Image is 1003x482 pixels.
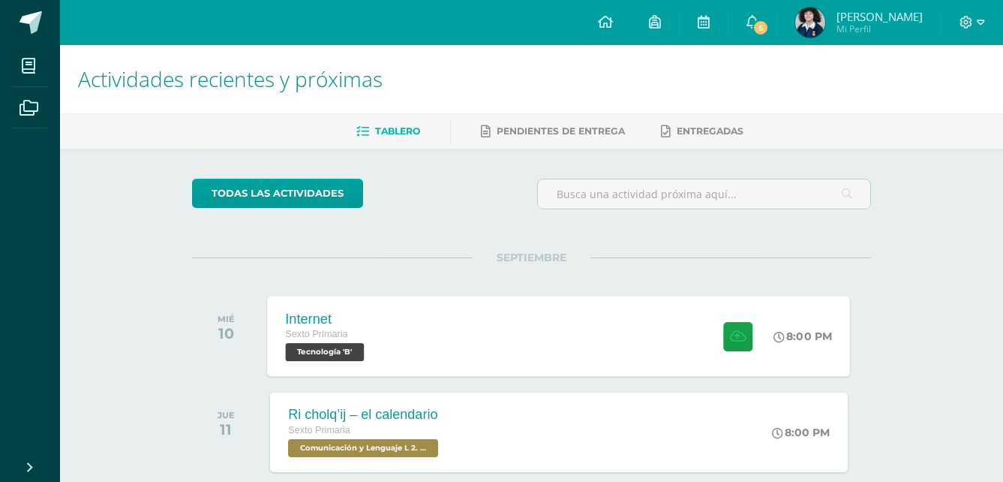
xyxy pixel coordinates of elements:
div: 8:00 PM [774,330,833,343]
a: Pendientes de entrega [481,119,625,143]
div: Internet [286,311,368,327]
div: 8:00 PM [772,426,830,439]
div: Ri cholq’ij – el calendario [288,407,442,423]
span: Pendientes de entrega [497,125,625,137]
span: Sexto Primaria [286,329,348,339]
a: todas las Actividades [192,179,363,208]
a: Tablero [356,119,420,143]
span: SEPTIEMBRE [473,251,590,264]
div: JUE [218,410,235,420]
span: Tablero [375,125,420,137]
span: Comunicación y Lenguaje L 2. Segundo Idioma 'B' [288,439,438,457]
span: Tecnología 'B' [286,343,365,361]
a: Entregadas [661,119,743,143]
div: MIÉ [218,314,235,324]
span: Actividades recientes y próximas [78,65,383,93]
span: 5 [752,20,769,36]
input: Busca una actividad próxima aquí... [538,179,870,209]
span: Mi Perfil [836,23,923,35]
span: Sexto Primaria [288,425,350,435]
span: [PERSON_NAME] [836,9,923,24]
div: 10 [218,324,235,342]
div: 11 [218,420,235,438]
span: Entregadas [677,125,743,137]
img: a8ba76b1724c00b457013fbc943fe504.png [795,8,825,38]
